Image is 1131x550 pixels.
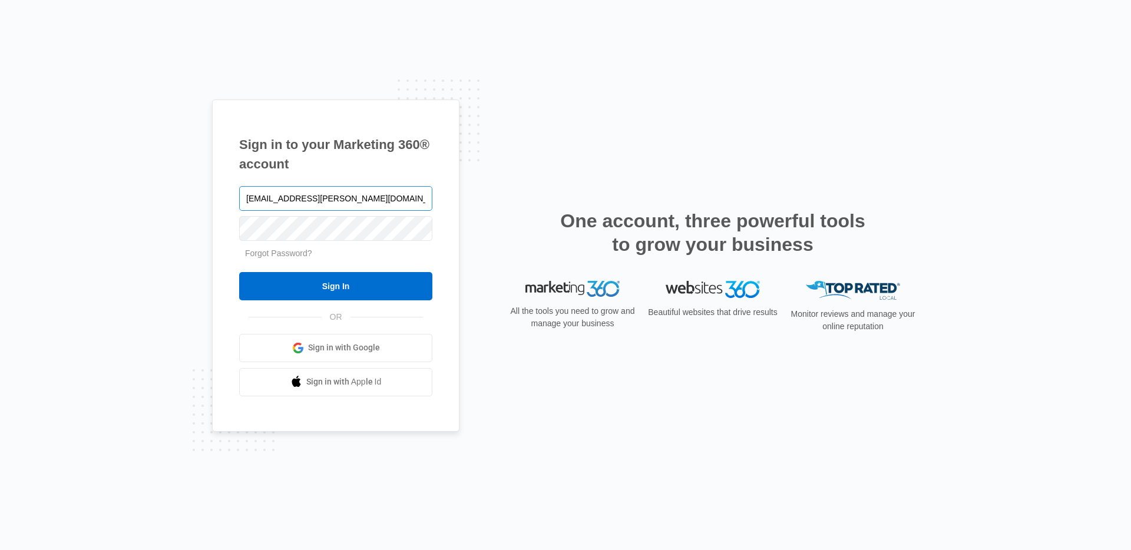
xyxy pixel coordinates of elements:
span: OR [322,311,350,323]
a: Sign in with Apple Id [239,368,432,396]
input: Email [239,186,432,211]
img: Marketing 360 [525,281,620,297]
p: Beautiful websites that drive results [647,306,779,319]
h1: Sign in to your Marketing 360® account [239,135,432,174]
input: Sign In [239,272,432,300]
h2: One account, three powerful tools to grow your business [557,209,869,256]
span: Sign in with Google [308,342,380,354]
span: Sign in with Apple Id [306,376,382,388]
p: All the tools you need to grow and manage your business [507,305,639,330]
a: Forgot Password? [245,249,312,258]
img: Top Rated Local [806,281,900,300]
p: Monitor reviews and manage your online reputation [787,308,919,333]
img: Websites 360 [666,281,760,298]
a: Sign in with Google [239,334,432,362]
